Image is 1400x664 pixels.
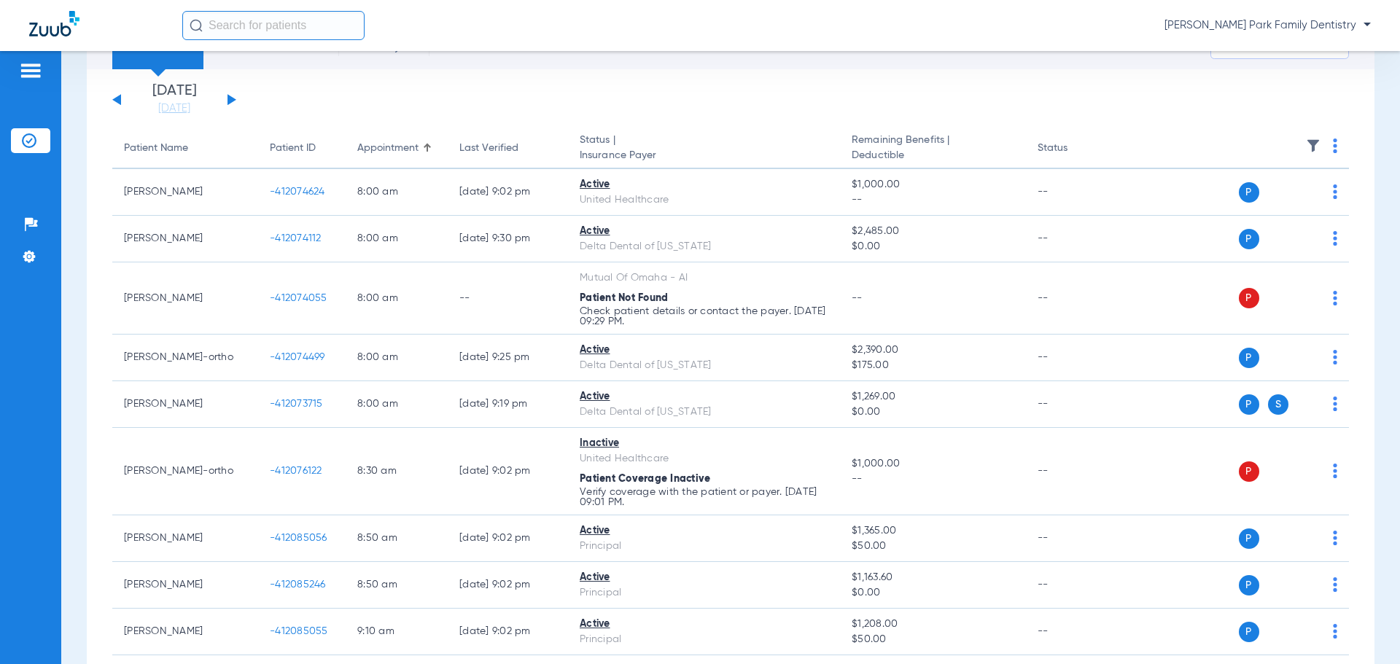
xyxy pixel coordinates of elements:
[112,262,258,335] td: [PERSON_NAME]
[852,343,1014,358] span: $2,390.00
[1333,184,1337,199] img: group-dot-blue.svg
[1333,464,1337,478] img: group-dot-blue.svg
[190,19,203,32] img: Search Icon
[1333,291,1337,305] img: group-dot-blue.svg
[1026,515,1124,562] td: --
[1239,348,1259,368] span: P
[270,533,327,543] span: -412085056
[1306,138,1321,153] img: filter.svg
[448,216,568,262] td: [DATE] 9:30 PM
[124,141,188,156] div: Patient Name
[448,262,568,335] td: --
[580,451,828,466] div: United Healthcare
[580,389,828,405] div: Active
[852,632,1014,647] span: $50.00
[270,626,328,636] span: -412085055
[346,335,448,381] td: 8:00 AM
[580,436,828,451] div: Inactive
[346,428,448,515] td: 8:30 AM
[270,399,323,409] span: -412073715
[270,233,322,243] span: -412074112
[852,239,1014,254] span: $0.00
[1239,288,1259,308] span: P
[852,148,1014,163] span: Deductible
[1333,531,1337,545] img: group-dot-blue.svg
[1333,397,1337,411] img: group-dot-blue.svg
[852,570,1014,585] span: $1,163.60
[580,487,828,507] p: Verify coverage with the patient or payer. [DATE] 09:01 PM.
[1026,609,1124,655] td: --
[448,428,568,515] td: [DATE] 9:02 PM
[580,148,828,163] span: Insurance Payer
[852,389,1014,405] span: $1,269.00
[580,632,828,647] div: Principal
[448,515,568,562] td: [DATE] 9:02 PM
[270,141,334,156] div: Patient ID
[852,192,1014,208] span: --
[852,585,1014,601] span: $0.00
[580,239,828,254] div: Delta Dental of [US_STATE]
[270,141,316,156] div: Patient ID
[852,224,1014,239] span: $2,485.00
[852,617,1014,632] span: $1,208.00
[580,270,828,286] div: Mutual Of Omaha - AI
[1239,575,1259,595] span: P
[1333,624,1337,638] img: group-dot-blue.svg
[1026,262,1124,335] td: --
[131,101,218,116] a: [DATE]
[1333,350,1337,364] img: group-dot-blue.svg
[1239,229,1259,249] span: P
[852,472,1014,487] span: --
[852,358,1014,373] span: $175.00
[1026,562,1124,609] td: --
[131,84,218,116] li: [DATE]
[112,169,258,216] td: [PERSON_NAME]
[1026,428,1124,515] td: --
[357,141,436,156] div: Appointment
[448,381,568,428] td: [DATE] 9:19 PM
[852,523,1014,539] span: $1,365.00
[346,381,448,428] td: 8:00 AM
[270,466,322,476] span: -412076122
[1239,622,1259,642] span: P
[270,293,327,303] span: -412074055
[346,169,448,216] td: 8:00 AM
[448,335,568,381] td: [DATE] 9:25 PM
[346,216,448,262] td: 8:00 AM
[852,539,1014,554] span: $50.00
[852,456,1014,472] span: $1,000.00
[1239,182,1259,203] span: P
[346,515,448,562] td: 8:50 AM
[580,617,828,632] div: Active
[459,141,518,156] div: Last Verified
[19,62,42,79] img: hamburger-icon
[1268,394,1288,415] span: S
[346,262,448,335] td: 8:00 AM
[580,585,828,601] div: Principal
[1026,216,1124,262] td: --
[1239,461,1259,482] span: P
[270,352,325,362] span: -412074499
[840,128,1025,169] th: Remaining Benefits |
[580,474,710,484] span: Patient Coverage Inactive
[448,609,568,655] td: [DATE] 9:02 PM
[1333,577,1337,592] img: group-dot-blue.svg
[1026,169,1124,216] td: --
[580,224,828,239] div: Active
[112,381,258,428] td: [PERSON_NAME]
[1026,128,1124,169] th: Status
[1239,394,1259,415] span: P
[1333,138,1337,153] img: group-dot-blue.svg
[346,609,448,655] td: 9:10 AM
[852,405,1014,420] span: $0.00
[1164,18,1371,33] span: [PERSON_NAME] Park Family Dentistry
[580,293,668,303] span: Patient Not Found
[580,177,828,192] div: Active
[580,523,828,539] div: Active
[448,562,568,609] td: [DATE] 9:02 PM
[112,335,258,381] td: [PERSON_NAME]-ortho
[346,562,448,609] td: 8:50 AM
[1026,381,1124,428] td: --
[448,169,568,216] td: [DATE] 9:02 PM
[112,216,258,262] td: [PERSON_NAME]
